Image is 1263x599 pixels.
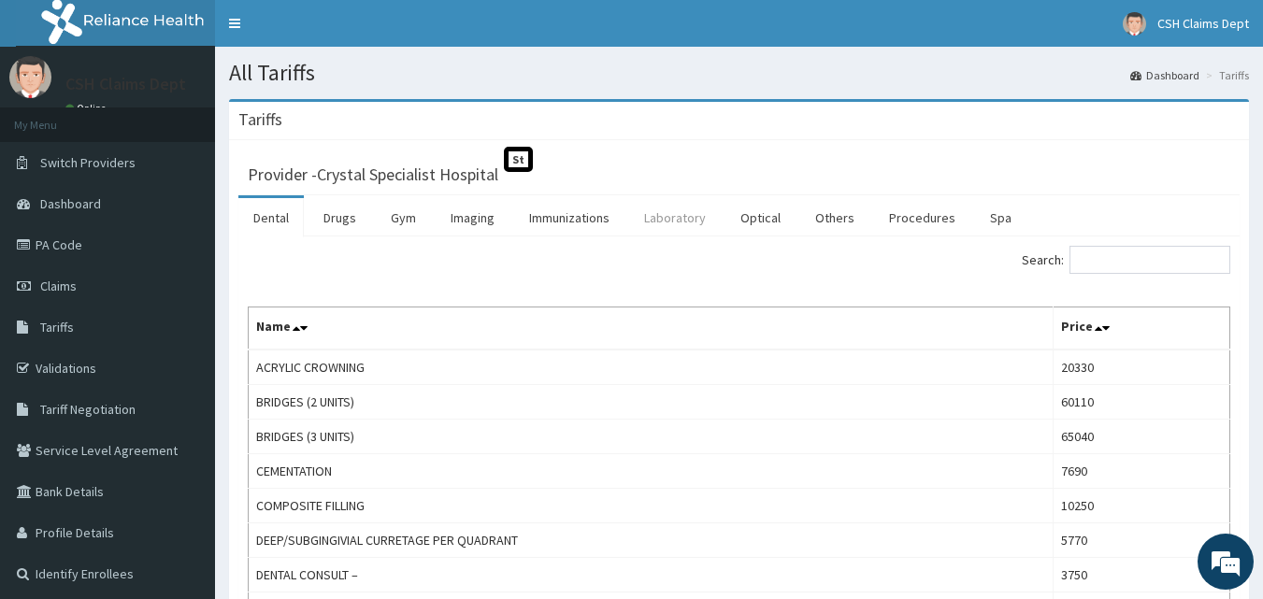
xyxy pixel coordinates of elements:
input: Search: [1069,246,1230,274]
div: Chat with us now [97,105,314,129]
a: Others [800,198,869,237]
span: We're online! [108,180,258,369]
td: CEMENTATION [249,454,1054,489]
a: Optical [725,198,796,237]
a: Procedures [874,198,970,237]
td: 5770 [1053,523,1229,558]
a: Drugs [309,198,371,237]
span: Dashboard [40,195,101,212]
a: Immunizations [514,198,624,237]
a: Dashboard [1130,67,1199,83]
td: 7690 [1053,454,1229,489]
a: Laboratory [629,198,721,237]
li: Tariffs [1201,67,1249,83]
img: User Image [9,56,51,98]
span: CSH Claims Dept [1157,15,1249,32]
h3: Provider - Crystal Specialist Hospital [248,166,498,183]
a: Gym [376,198,431,237]
textarea: Type your message and hit 'Enter' [9,400,356,465]
td: BRIDGES (3 UNITS) [249,420,1054,454]
td: 65040 [1053,420,1229,454]
td: 20330 [1053,349,1229,385]
span: Claims [40,278,77,294]
a: Dental [238,198,304,237]
td: BRIDGES (2 UNITS) [249,385,1054,420]
p: CSH Claims Dept [65,76,186,93]
span: Tariff Negotiation [40,401,136,418]
h1: All Tariffs [229,61,1249,85]
a: Spa [975,198,1026,237]
span: St [504,147,533,172]
td: DEEP/SUBGINGIVIAL CURRETAGE PER QUADRANT [249,523,1054,558]
h3: Tariffs [238,111,282,128]
img: d_794563401_company_1708531726252_794563401 [35,93,76,140]
a: Imaging [436,198,510,237]
th: Price [1053,307,1229,350]
td: DENTAL CONSULT – [249,558,1054,592]
div: Minimize live chat window [307,9,352,54]
span: Tariffs [40,319,74,335]
th: Name [249,307,1054,350]
td: COMPOSITE FILLING [249,489,1054,523]
td: 60110 [1053,385,1229,420]
span: Switch Providers [40,154,136,171]
a: Online [65,102,110,115]
td: 10250 [1053,489,1229,523]
img: User Image [1123,12,1146,36]
label: Search: [1022,246,1230,274]
td: ACRYLIC CROWNING [249,349,1054,385]
td: 3750 [1053,558,1229,592]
